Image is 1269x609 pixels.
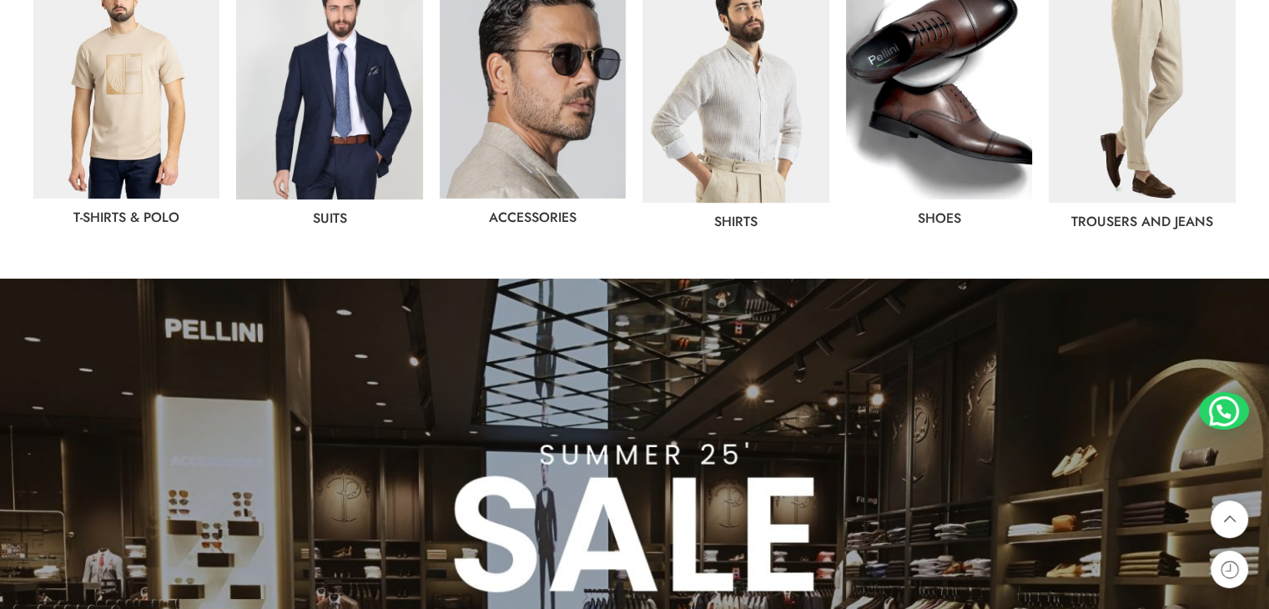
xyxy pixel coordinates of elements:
a: Trousers and jeans [1071,212,1213,231]
a: shoes [918,209,961,228]
a: T-Shirts & Polo [73,208,179,227]
a: Accessories [489,208,577,227]
a: Suits [313,209,347,228]
a: Shirts [714,212,758,231]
